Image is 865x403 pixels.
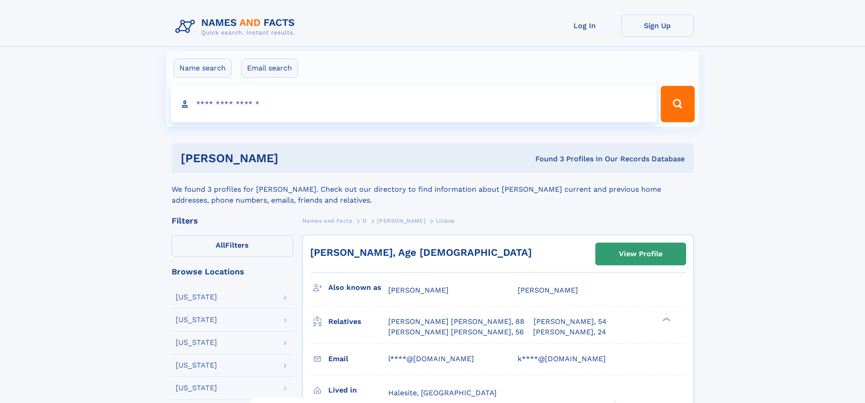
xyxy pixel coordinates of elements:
[328,383,388,398] h3: Lived in
[388,286,449,294] span: [PERSON_NAME]
[596,243,686,265] a: View Profile
[302,215,352,226] a: Names and Facts
[549,15,621,37] a: Log In
[388,327,524,337] a: [PERSON_NAME] [PERSON_NAME], 56
[172,217,293,225] div: Filters
[173,59,232,78] label: Name search
[328,280,388,295] h3: Also known as
[181,153,407,164] h1: [PERSON_NAME]
[660,317,671,323] div: ❯
[362,218,367,224] span: O
[172,235,293,257] label: Filters
[362,215,367,226] a: O
[172,15,302,39] img: Logo Names and Facts
[436,218,455,224] span: Liliane
[216,241,225,249] span: All
[171,86,657,122] input: search input
[534,317,607,327] a: [PERSON_NAME], 54
[176,316,217,323] div: [US_STATE]
[176,339,217,346] div: [US_STATE]
[241,59,298,78] label: Email search
[377,215,425,226] a: [PERSON_NAME]
[377,218,425,224] span: [PERSON_NAME]
[388,317,524,327] a: [PERSON_NAME] [PERSON_NAME], 88
[533,327,606,337] a: [PERSON_NAME], 24
[176,362,217,369] div: [US_STATE]
[172,268,293,276] div: Browse Locations
[328,351,388,367] h3: Email
[176,294,217,301] div: [US_STATE]
[176,384,217,392] div: [US_STATE]
[172,173,694,206] div: We found 3 profiles for [PERSON_NAME]. Check out our directory to find information about [PERSON_...
[328,314,388,329] h3: Relatives
[310,247,532,258] a: [PERSON_NAME], Age [DEMOGRAPHIC_DATA]
[661,86,694,122] button: Search Button
[621,15,694,37] a: Sign Up
[619,244,662,264] div: View Profile
[388,388,497,397] span: Halesite, [GEOGRAPHIC_DATA]
[407,154,685,164] div: Found 3 Profiles In Our Records Database
[518,286,578,294] span: [PERSON_NAME]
